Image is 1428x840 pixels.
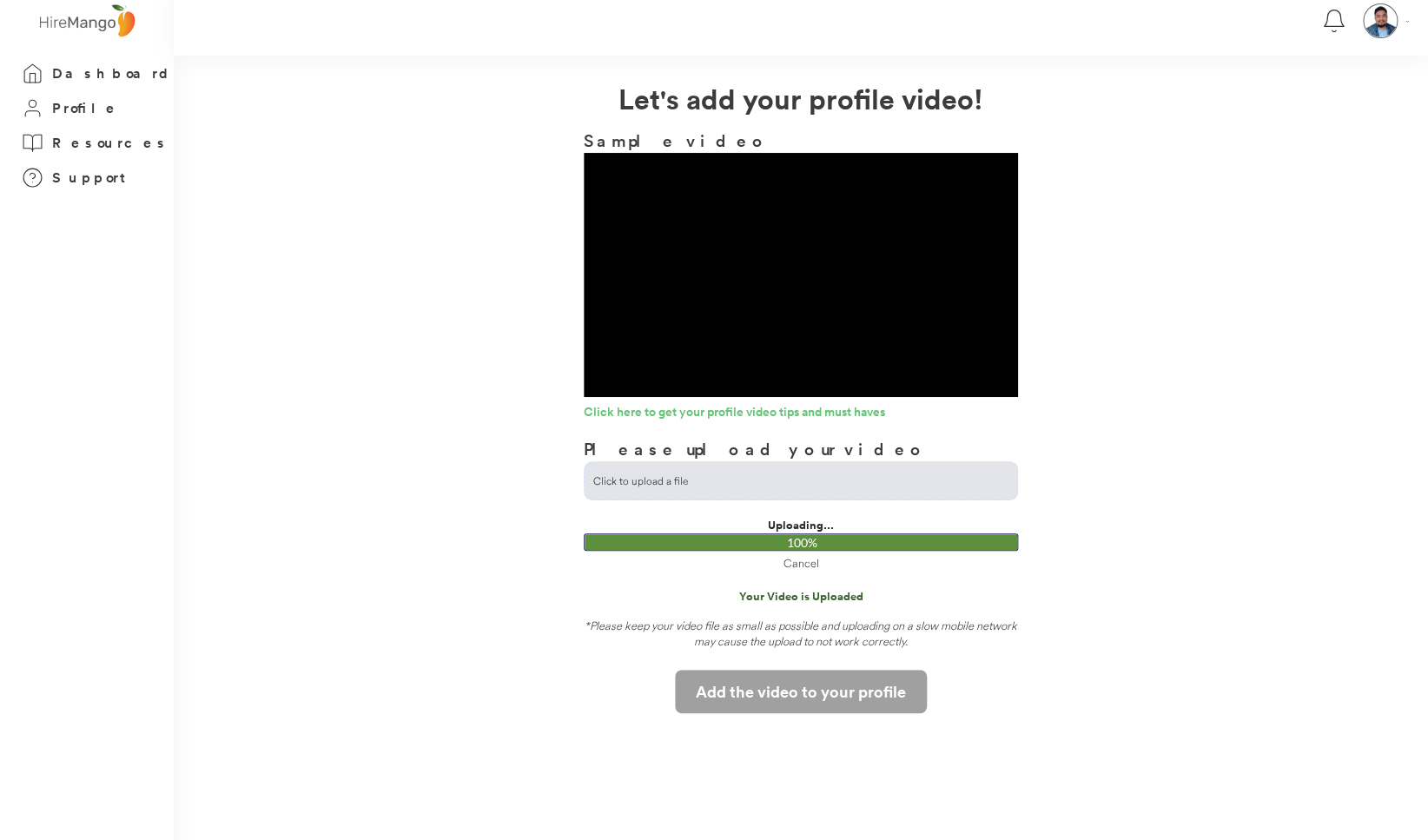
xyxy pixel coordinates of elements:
[584,153,1018,397] div: Video Player
[584,128,1018,153] h3: Sample video
[584,436,927,461] h3: Please upload your video
[52,97,120,119] h3: Profile
[1405,21,1409,23] img: Vector
[584,518,1018,533] div: Uploading...
[1364,4,1397,37] img: Butch.png
[52,63,174,84] h3: Dashboard
[174,77,1428,119] h2: Let's add your profile video!
[34,1,140,42] img: logo%20-%20hiremango%20gray.png
[584,589,1018,605] div: Your Video is Uploaded
[584,618,1018,657] div: *Please keep your video file as small as possible and uploading on a slow mobile network may caus...
[588,534,1015,552] div: 100%
[584,555,1018,571] div: Cancel
[52,167,134,189] h3: Support
[675,670,927,713] button: Add the video to your profile
[584,406,1018,423] a: Click here to get your profile video tips and must haves
[52,132,169,154] h3: Resources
